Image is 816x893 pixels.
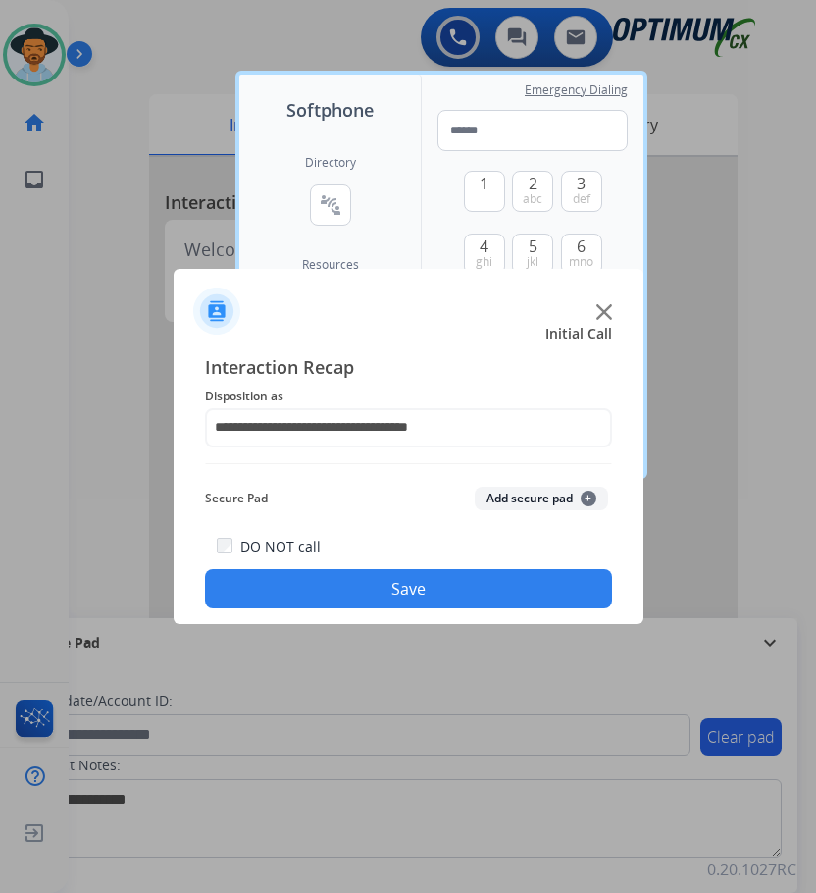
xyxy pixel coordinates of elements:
span: ghi [476,254,492,270]
img: contactIcon [193,288,240,335]
span: 1 [480,172,488,195]
span: Secure Pad [205,487,268,510]
button: 3def [561,171,602,212]
mat-icon: connect_without_contact [319,193,342,217]
h2: Directory [305,155,356,171]
button: Add secure pad+ [475,487,608,510]
button: 4ghi [464,234,505,275]
span: Softphone [286,96,374,124]
span: 2 [529,172,537,195]
span: Initial Call [545,324,612,343]
label: DO NOT call [240,537,321,556]
button: 1 [464,171,505,212]
span: 4 [480,235,488,258]
span: mno [569,254,593,270]
span: Interaction Recap [205,353,612,385]
span: Emergency Dialing [525,82,628,98]
span: 3 [577,172,586,195]
span: + [581,491,596,506]
span: jkl [527,254,538,270]
img: contact-recap-line.svg [205,463,612,464]
button: 2abc [512,171,553,212]
span: abc [523,191,542,207]
button: Save [205,569,612,608]
p: 0.20.1027RC [707,858,796,881]
span: Disposition as [205,385,612,408]
button: 5jkl [512,234,553,275]
span: 5 [529,235,537,258]
span: 6 [577,235,586,258]
span: Resources [302,257,359,273]
button: 6mno [561,234,602,275]
span: def [573,191,590,207]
